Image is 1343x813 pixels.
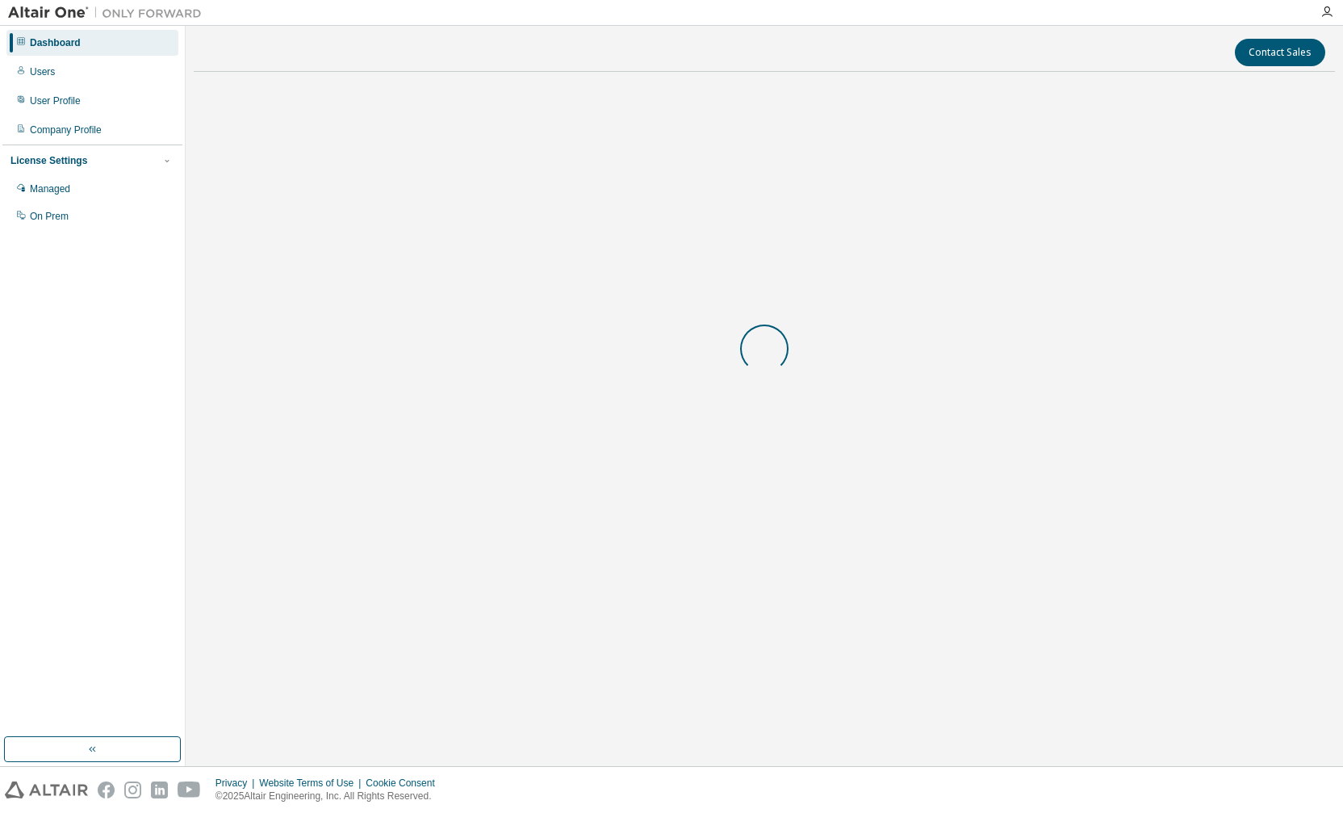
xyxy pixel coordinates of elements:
[30,36,81,49] div: Dashboard
[259,777,366,790] div: Website Terms of Use
[366,777,444,790] div: Cookie Consent
[1235,39,1325,66] button: Contact Sales
[178,782,201,798] img: youtube.svg
[215,790,445,803] p: © 2025 Altair Engineering, Inc. All Rights Reserved.
[5,782,88,798] img: altair_logo.svg
[30,65,55,78] div: Users
[10,154,87,167] div: License Settings
[124,782,141,798] img: instagram.svg
[30,182,70,195] div: Managed
[30,94,81,107] div: User Profile
[215,777,259,790] div: Privacy
[30,210,69,223] div: On Prem
[98,782,115,798] img: facebook.svg
[30,124,102,136] div: Company Profile
[151,782,168,798] img: linkedin.svg
[8,5,210,21] img: Altair One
